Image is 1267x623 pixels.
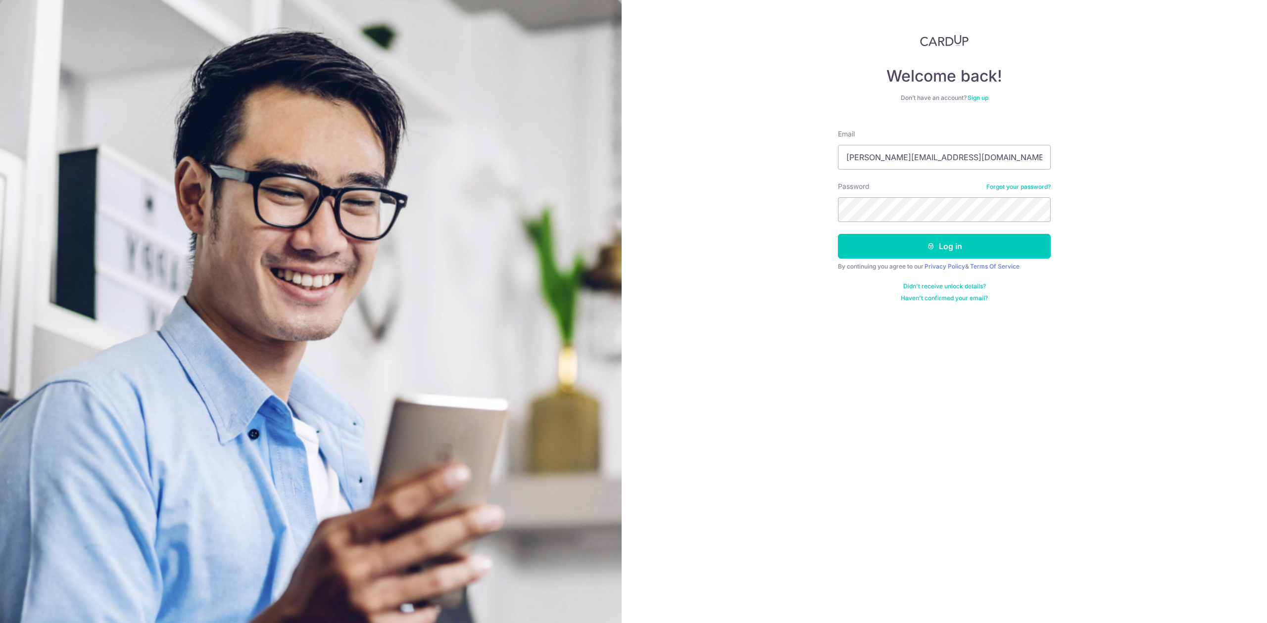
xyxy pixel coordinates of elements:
[838,181,870,191] label: Password
[838,263,1051,270] div: By continuing you agree to our &
[925,263,965,270] a: Privacy Policy
[903,282,986,290] a: Didn't receive unlock details?
[838,234,1051,259] button: Log in
[838,94,1051,102] div: Don’t have an account?
[986,183,1051,191] a: Forgot your password?
[838,129,855,139] label: Email
[968,94,988,101] a: Sign up
[901,294,988,302] a: Haven't confirmed your email?
[970,263,1020,270] a: Terms Of Service
[838,145,1051,170] input: Enter your Email
[838,66,1051,86] h4: Welcome back!
[920,35,969,46] img: CardUp Logo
